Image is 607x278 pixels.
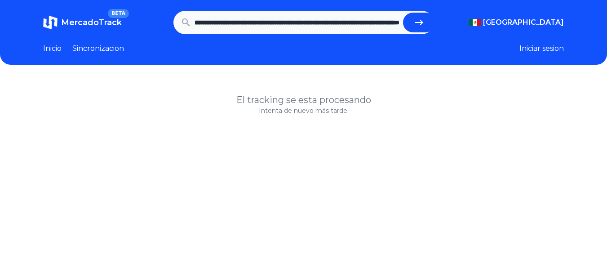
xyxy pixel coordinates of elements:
[43,43,62,54] a: Inicio
[519,43,564,54] button: Iniciar sesion
[108,9,129,18] span: BETA
[61,18,122,27] span: MercadoTrack
[43,106,564,115] p: Intenta de nuevo más tarde.
[483,17,564,28] span: [GEOGRAPHIC_DATA]
[72,43,124,54] a: Sincronizacion
[43,15,122,30] a: MercadoTrackBETA
[469,19,481,26] img: Mexico
[469,17,564,28] button: [GEOGRAPHIC_DATA]
[43,15,58,30] img: MercadoTrack
[43,94,564,106] h1: El tracking se esta procesando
